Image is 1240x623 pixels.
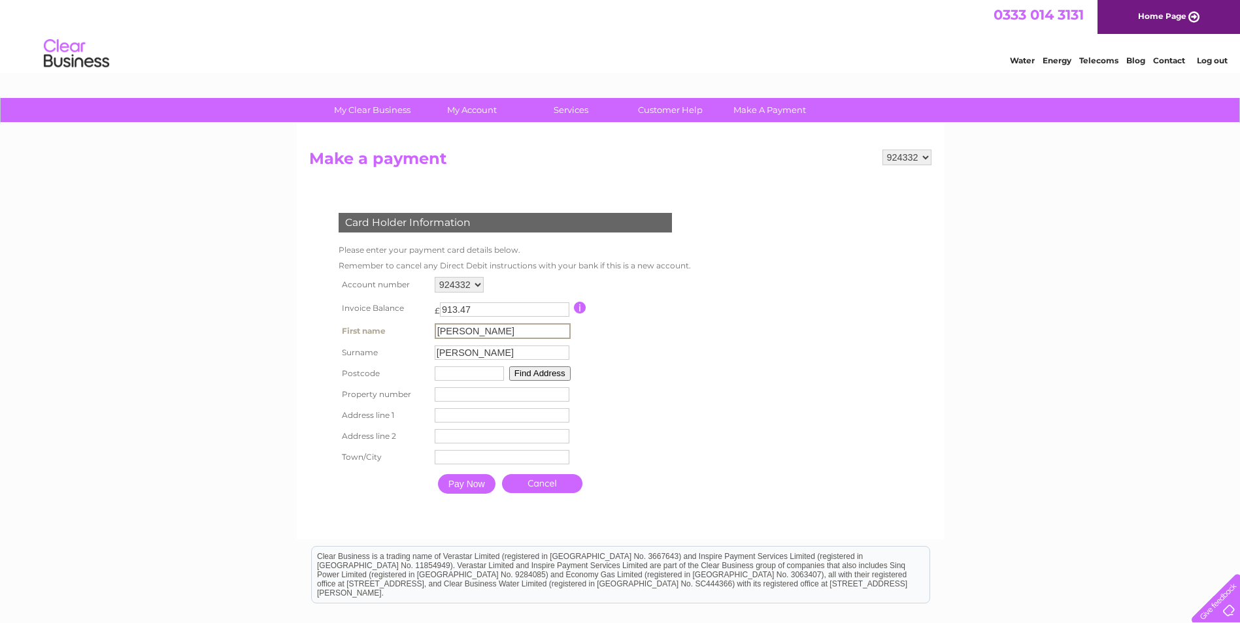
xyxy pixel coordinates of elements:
a: Water [1010,56,1035,65]
th: Postcode [335,363,431,384]
button: Find Address [509,366,571,381]
td: £ [435,299,440,315]
a: My Clear Business [318,98,426,122]
a: Customer Help [616,98,724,122]
a: Log out [1197,56,1228,65]
th: Invoice Balance [335,296,431,320]
th: Surname [335,342,431,363]
a: Contact [1153,56,1185,65]
th: First name [335,320,431,342]
img: logo.png [43,34,110,74]
td: Remember to cancel any Direct Debit instructions with your bank if this is a new account. [335,258,694,274]
a: 0333 014 3131 [994,7,1084,23]
a: Services [517,98,625,122]
a: Make A Payment [716,98,824,122]
a: Telecoms [1079,56,1118,65]
a: Energy [1043,56,1071,65]
a: My Account [418,98,526,122]
th: Town/City [335,447,431,468]
a: Blog [1126,56,1145,65]
td: Please enter your payment card details below. [335,242,694,258]
a: Cancel [502,474,582,493]
input: Pay Now [438,474,495,494]
th: Account number [335,274,431,296]
th: Property number [335,384,431,405]
th: Address line 1 [335,405,431,426]
input: Information [574,302,586,313]
th: Address line 2 [335,426,431,447]
h2: Make a payment [309,150,931,174]
div: Card Holder Information [339,213,672,232]
div: Clear Business is a trading name of Verastar Limited (registered in [GEOGRAPHIC_DATA] No. 3667643... [312,7,930,63]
